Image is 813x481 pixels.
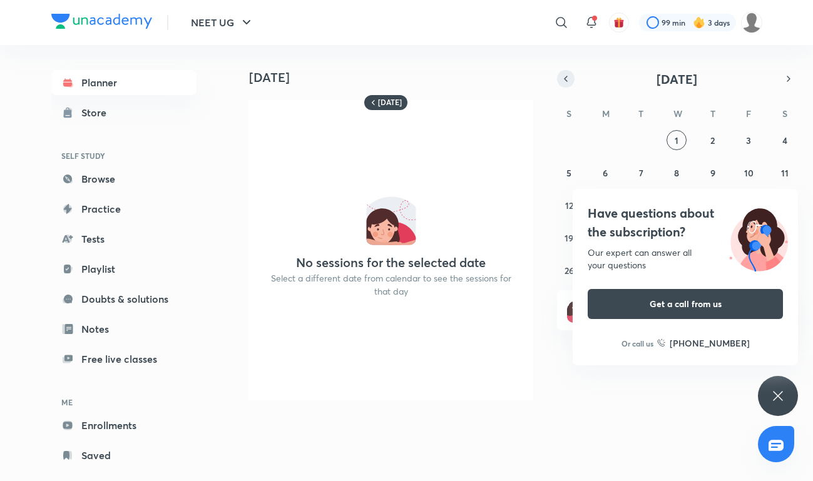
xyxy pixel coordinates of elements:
a: Free live classes [51,347,197,372]
h6: [PHONE_NUMBER] [670,337,750,350]
a: Doubts & solutions [51,286,197,311]
h6: SELF STUDY [51,145,197,166]
abbr: Monday [602,108,610,119]
button: October 19, 2025 [559,228,579,248]
a: [PHONE_NUMBER] [657,337,750,350]
abbr: October 7, 2025 [639,167,643,179]
a: Saved [51,443,197,468]
h6: ME [51,392,197,413]
h4: [DATE] [249,70,543,85]
div: Store [81,105,114,120]
a: Notes [51,316,197,342]
p: Select a different date from calendar to see the sessions for that day [264,271,518,298]
button: October 2, 2025 [703,130,723,150]
abbr: October 11, 2025 [781,167,789,179]
button: October 6, 2025 [595,163,615,183]
h6: [DATE] [378,98,402,108]
button: October 11, 2025 [775,163,795,183]
abbr: October 26, 2025 [565,265,574,276]
abbr: Saturday [782,108,787,119]
a: Tests [51,226,197,251]
button: October 9, 2025 [703,163,723,183]
abbr: Friday [746,108,751,119]
abbr: Thursday [710,108,715,119]
abbr: October 1, 2025 [675,134,678,146]
button: October 8, 2025 [667,163,687,183]
button: Get a call from us [588,289,783,319]
img: referral [567,298,592,323]
button: October 7, 2025 [631,163,651,183]
abbr: October 9, 2025 [710,167,715,179]
button: NEET UG [183,10,262,35]
img: avatar [613,17,625,28]
abbr: October 8, 2025 [674,167,679,179]
abbr: October 4, 2025 [782,134,787,146]
button: October 10, 2025 [739,163,759,183]
button: October 26, 2025 [559,260,579,280]
img: ttu_illustration_new.svg [719,204,798,271]
a: Company Logo [51,14,152,32]
span: [DATE] [657,71,697,88]
abbr: October 3, 2025 [746,134,751,146]
abbr: Tuesday [638,108,643,119]
abbr: October 19, 2025 [565,232,573,244]
abbr: October 5, 2025 [566,167,571,179]
h4: Have questions about the subscription? [588,204,783,241]
button: October 5, 2025 [559,163,579,183]
abbr: October 10, 2025 [744,167,754,179]
button: October 4, 2025 [775,130,795,150]
button: October 1, 2025 [667,130,687,150]
a: Playlist [51,256,197,281]
img: Company Logo [51,14,152,29]
abbr: October 2, 2025 [710,134,715,146]
button: October 12, 2025 [559,195,579,215]
img: Disha C [741,12,762,33]
img: No events [366,195,416,245]
h4: No sessions for the selected date [296,255,486,270]
img: streak [693,16,705,29]
abbr: Sunday [566,108,571,119]
button: [DATE] [575,70,780,88]
a: Planner [51,70,197,95]
button: avatar [609,13,629,33]
button: October 3, 2025 [739,130,759,150]
a: Practice [51,196,197,221]
a: Browse [51,166,197,191]
a: Enrollments [51,413,197,438]
abbr: Wednesday [673,108,682,119]
abbr: October 6, 2025 [603,167,608,179]
a: Store [51,100,197,125]
abbr: October 12, 2025 [565,200,573,211]
p: Or call us [621,338,653,349]
div: Our expert can answer all your questions [588,246,783,271]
